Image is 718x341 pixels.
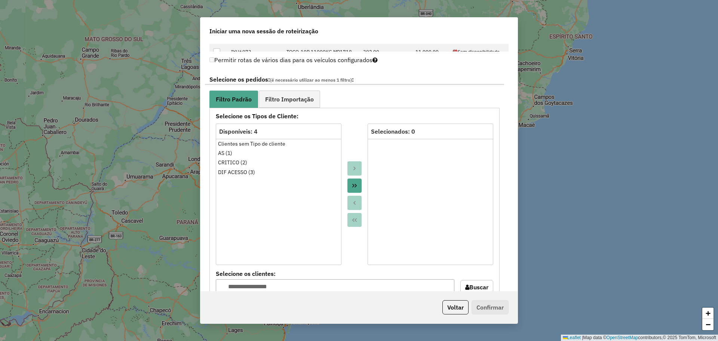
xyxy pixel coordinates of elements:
span: − [706,320,711,329]
input: Permitir rotas de vários dias para os veículos configurados [209,57,214,62]
div: CRITICO (2) [218,159,339,167]
a: Leaflet [563,335,581,340]
div: Map data © contributors,© 2025 TomTom, Microsoft [561,335,718,341]
div: DIF ACESSO (3) [218,168,339,176]
span: | [582,335,583,340]
label: Permitir rotas de vários dias para os veículos configurados [209,53,378,67]
div: AS (1) [218,149,339,157]
td: 392,00 [359,44,411,61]
div: Selecionados: 0 [371,127,490,136]
td: TOCO-10P 11000KG MB1718. [283,44,359,61]
strong: Selecione os Tipos de Cliente: [211,112,498,121]
span: Filtro Padrão [216,96,252,102]
label: Selecione os pedidos: : [205,75,504,85]
i: 'Roteirizador.NaoPossuiAgenda' | translate [453,50,458,55]
div: Disponíveis: 4 [219,127,338,136]
a: Zoom out [702,319,714,330]
span: + [706,308,711,318]
span: (é necessário utilizar ao menos 1 filtro) [270,77,352,83]
label: Selecione os clientes: [216,269,454,278]
div: Sem disponibilidade [453,48,504,55]
button: Buscar [460,280,493,294]
div: Clientes sem Tipo de cliente [218,140,339,148]
td: IYU6973 [227,44,282,61]
a: Zoom in [702,308,714,319]
button: Voltar [442,300,469,314]
button: Move All to Target [347,179,362,193]
a: OpenStreetMap [607,335,638,340]
td: 11.000,00 [411,44,449,61]
span: Filtro Importação [265,96,314,102]
i: Selecione pelo menos um veículo [372,57,378,63]
span: Iniciar uma nova sessão de roteirização [209,27,318,36]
